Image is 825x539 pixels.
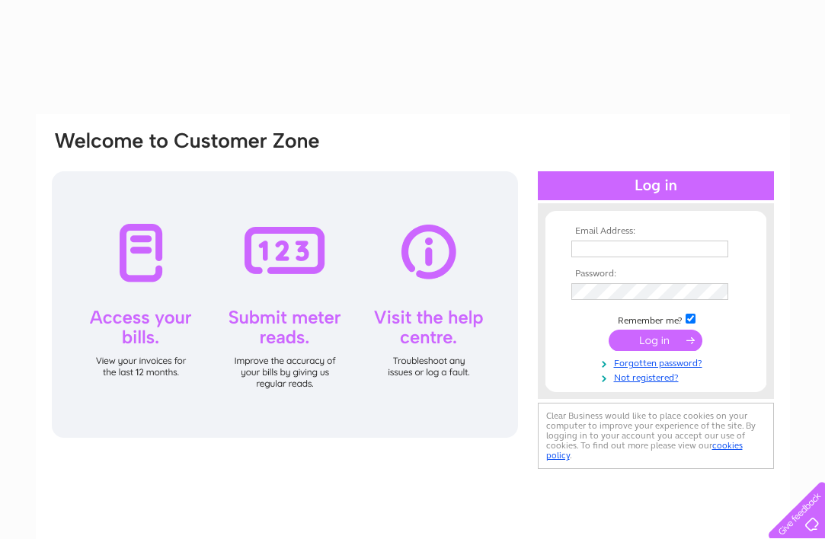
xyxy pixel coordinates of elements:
[538,403,774,469] div: Clear Business would like to place cookies on your computer to improve your experience of the sit...
[568,226,744,237] th: Email Address:
[568,311,744,327] td: Remember me?
[609,330,702,351] input: Submit
[571,355,744,369] a: Forgotten password?
[571,369,744,384] a: Not registered?
[546,440,743,461] a: cookies policy
[568,269,744,279] th: Password:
